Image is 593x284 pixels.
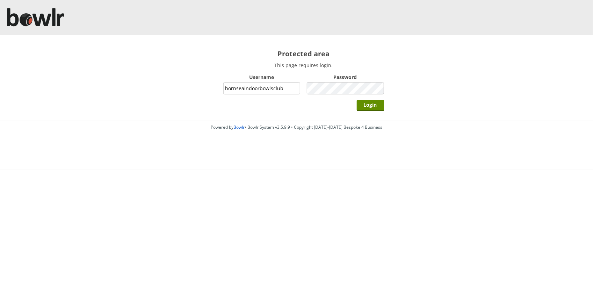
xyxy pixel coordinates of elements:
[307,74,384,80] label: Password
[223,62,384,69] p: This page requires login.
[223,74,301,80] label: Username
[233,124,245,130] a: Bowlr
[223,49,384,58] h2: Protected area
[211,124,382,130] span: Powered by • Bowlr System v3.5.9.9 • Copyright [DATE]-[DATE] Bespoke 4 Business
[357,100,384,111] input: Login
